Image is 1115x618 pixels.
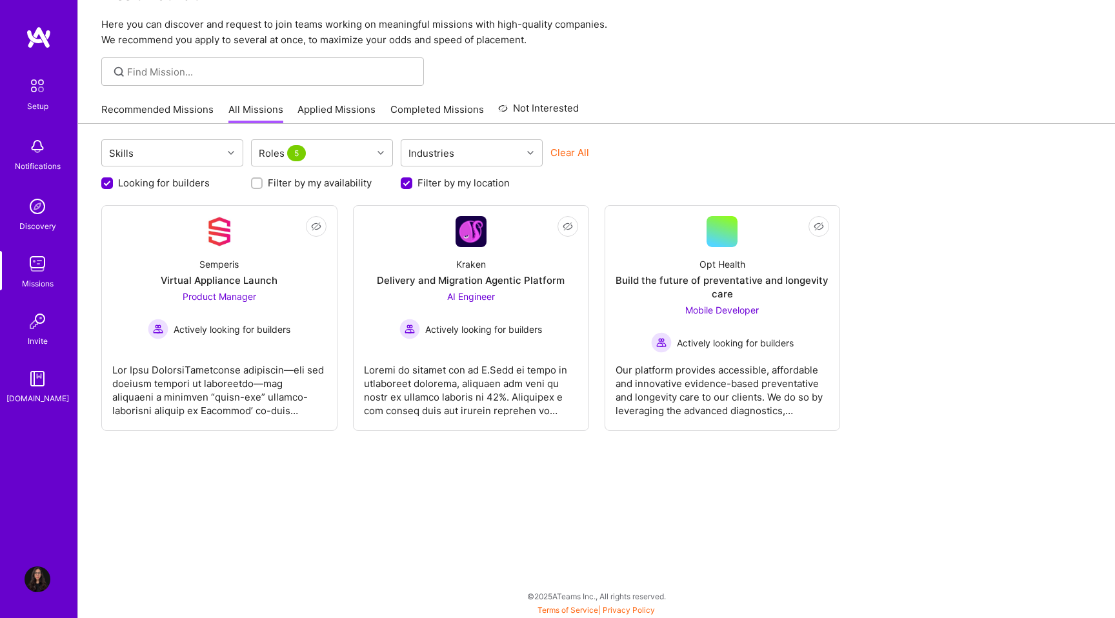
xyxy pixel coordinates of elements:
[112,353,326,417] div: Lor Ipsu DolorsiTametconse adipiscin—eli sed doeiusm tempori ut laboreetdo—mag aliquaeni a minimv...
[127,65,414,79] input: Find Mission...
[311,221,321,232] i: icon EyeClosed
[377,274,565,287] div: Delivery and Migration Agentic Platform
[651,332,672,353] img: Actively looking for builders
[27,99,48,113] div: Setup
[527,150,534,156] i: icon Chevron
[390,103,484,124] a: Completed Missions
[199,257,239,271] div: Semperis
[616,353,830,417] div: Our platform provides accessible, affordable and innovative evidence-based preventative and longe...
[77,580,1115,612] div: © 2025 ATeams Inc., All rights reserved.
[112,65,126,79] i: icon SearchGrey
[228,150,234,156] i: icon Chevron
[228,103,283,124] a: All Missions
[25,134,50,159] img: bell
[25,251,50,277] img: teamwork
[106,144,137,163] div: Skills
[537,605,598,615] a: Terms of Service
[118,176,210,190] label: Looking for builders
[25,566,50,592] img: User Avatar
[19,219,56,233] div: Discovery
[25,194,50,219] img: discovery
[6,392,69,405] div: [DOMAIN_NAME]
[537,605,655,615] span: |
[814,221,824,232] i: icon EyeClosed
[174,323,290,336] span: Actively looking for builders
[268,176,372,190] label: Filter by my availability
[603,605,655,615] a: Privacy Policy
[364,353,578,417] div: Loremi do sitamet con ad E.Sedd ei tempo in utlaboreet dolorema, aliquaen adm veni qu nostr ex ul...
[399,319,420,339] img: Actively looking for builders
[183,291,256,302] span: Product Manager
[498,101,579,124] a: Not Interested
[204,216,235,247] img: Company Logo
[377,150,384,156] i: icon Chevron
[417,176,510,190] label: Filter by my location
[21,566,54,592] a: User Avatar
[22,277,54,290] div: Missions
[699,257,745,271] div: Opt Health
[563,221,573,232] i: icon EyeClosed
[616,216,830,420] a: Opt HealthBuild the future of preventative and longevity careMobile Developer Actively looking fo...
[297,103,376,124] a: Applied Missions
[456,216,487,247] img: Company Logo
[256,144,312,163] div: Roles
[101,17,1092,48] p: Here you can discover and request to join teams working on meaningful missions with high-quality ...
[364,216,578,420] a: Company LogoKrakenDelivery and Migration Agentic PlatformAI Engineer Actively looking for builder...
[112,216,326,420] a: Company LogoSemperisVirtual Appliance LaunchProduct Manager Actively looking for buildersActively...
[677,336,794,350] span: Actively looking for builders
[456,257,486,271] div: Kraken
[101,103,214,124] a: Recommended Missions
[425,323,542,336] span: Actively looking for builders
[161,274,277,287] div: Virtual Appliance Launch
[26,26,52,49] img: logo
[405,144,457,163] div: Industries
[287,145,306,161] span: 5
[25,308,50,334] img: Invite
[550,146,589,159] button: Clear All
[15,159,61,173] div: Notifications
[148,319,168,339] img: Actively looking for builders
[24,72,51,99] img: setup
[28,334,48,348] div: Invite
[447,291,495,302] span: AI Engineer
[685,304,759,315] span: Mobile Developer
[25,366,50,392] img: guide book
[616,274,830,301] div: Build the future of preventative and longevity care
